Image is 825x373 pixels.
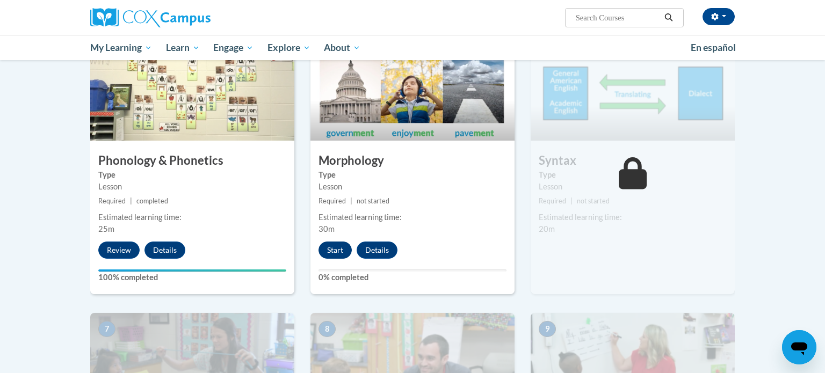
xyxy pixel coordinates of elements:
[531,33,735,141] img: Course Image
[98,272,286,283] label: 100% completed
[310,152,515,169] h3: Morphology
[570,197,573,205] span: |
[357,197,389,205] span: not started
[98,224,114,233] span: 25m
[159,35,207,60] a: Learn
[130,197,132,205] span: |
[98,211,286,223] div: Estimated learning time:
[90,33,294,141] img: Course Image
[98,321,115,337] span: 7
[539,181,727,193] div: Lesson
[310,33,515,141] img: Course Image
[319,169,506,181] label: Type
[539,197,566,205] span: Required
[703,8,735,25] button: Account Settings
[319,197,346,205] span: Required
[90,8,211,27] img: Cox Campus
[144,242,185,259] button: Details
[98,169,286,181] label: Type
[531,152,735,169] h3: Syntax
[324,41,360,54] span: About
[267,41,310,54] span: Explore
[319,242,352,259] button: Start
[357,242,397,259] button: Details
[350,197,352,205] span: |
[319,211,506,223] div: Estimated learning time:
[213,41,254,54] span: Engage
[319,181,506,193] div: Lesson
[74,35,751,60] div: Main menu
[83,35,159,60] a: My Learning
[684,36,743,59] a: En español
[90,41,152,54] span: My Learning
[319,321,336,337] span: 8
[90,152,294,169] h3: Phonology & Phonetics
[90,8,294,27] a: Cox Campus
[98,181,286,193] div: Lesson
[260,35,317,60] a: Explore
[539,224,555,233] span: 20m
[206,35,260,60] a: Engage
[136,197,168,205] span: completed
[539,321,556,337] span: 9
[166,41,200,54] span: Learn
[317,35,368,60] a: About
[575,11,661,24] input: Search Courses
[98,242,140,259] button: Review
[539,169,727,181] label: Type
[577,197,610,205] span: not started
[319,224,335,233] span: 30m
[539,211,727,223] div: Estimated learning time:
[691,42,736,53] span: En español
[782,330,816,364] iframe: Button to launch messaging window
[98,269,286,272] div: Your progress
[98,197,126,205] span: Required
[661,11,677,24] button: Search
[319,272,506,283] label: 0% completed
